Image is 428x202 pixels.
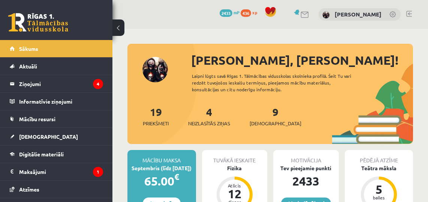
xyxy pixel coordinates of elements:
a: [DEMOGRAPHIC_DATA] [10,128,103,145]
span: 2433 [220,9,232,17]
div: Fizika [202,164,268,172]
span: Digitālie materiāli [19,151,64,157]
a: Digitālie materiāli [10,146,103,163]
a: Sākums [10,40,103,57]
div: Mācību maksa [127,150,196,164]
a: Maksājumi1 [10,163,103,180]
div: Tev pieejamie punkti [273,164,339,172]
div: [PERSON_NAME], [PERSON_NAME]! [191,51,413,69]
span: Sākums [19,45,38,52]
div: Atlicis [223,183,246,188]
span: € [174,171,179,182]
span: Mācību resursi [19,116,55,122]
div: balles [368,195,390,200]
a: 9[DEMOGRAPHIC_DATA] [250,105,301,127]
i: 4 [93,79,103,89]
div: Laipni lūgts savā Rīgas 1. Tālmācības vidusskolas skolnieka profilā. Šeit Tu vari redzēt tuvojošo... [192,73,363,93]
div: Motivācija [273,150,339,164]
a: 19Priekšmeti [143,105,169,127]
div: 5 [368,183,390,195]
div: Tuvākā ieskaite [202,150,268,164]
div: Teātra māksla [345,164,413,172]
span: mP [233,9,239,15]
span: xp [252,9,257,15]
a: Ziņojumi4 [10,75,103,92]
div: Septembris (līdz [DATE]) [127,164,196,172]
a: 4Neizlasītās ziņas [188,105,230,127]
span: [DEMOGRAPHIC_DATA] [250,120,301,127]
a: Aktuāli [10,58,103,75]
legend: Informatīvie ziņojumi [19,93,103,110]
a: [PERSON_NAME] [335,10,382,18]
div: 2433 [273,172,339,190]
span: Aktuāli [19,63,37,70]
legend: Maksājumi [19,163,103,180]
legend: Ziņojumi [19,75,103,92]
a: Atzīmes [10,181,103,198]
div: Pēdējā atzīme [345,150,413,164]
a: Rīgas 1. Tālmācības vidusskola [8,13,68,32]
a: Mācību resursi [10,110,103,128]
a: 2433 mP [220,9,239,15]
span: Neizlasītās ziņas [188,120,230,127]
i: 1 [93,167,103,177]
div: 65.00 [127,172,196,190]
span: Atzīmes [19,186,39,193]
a: Informatīvie ziņojumi [10,93,103,110]
span: [DEMOGRAPHIC_DATA] [19,133,78,140]
span: 436 [241,9,251,17]
a: 436 xp [241,9,261,15]
img: Rolands Lokmanis [322,11,330,19]
span: Priekšmeti [143,120,169,127]
div: 12 [223,188,246,200]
